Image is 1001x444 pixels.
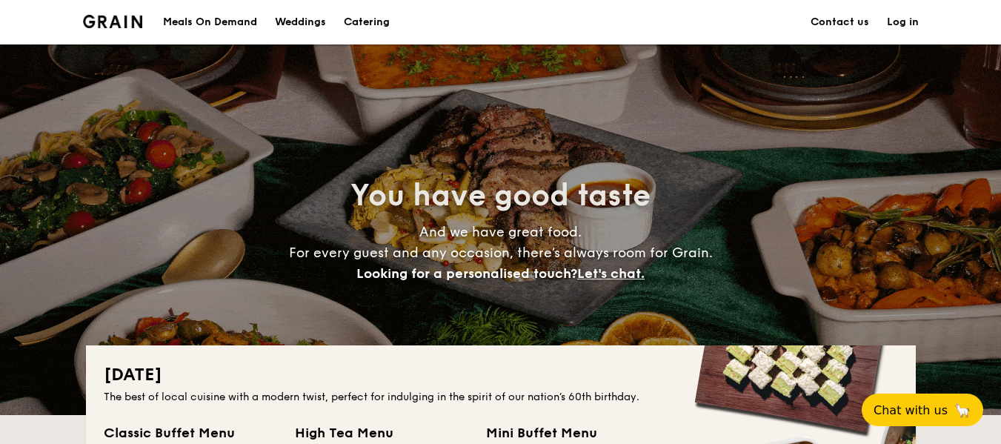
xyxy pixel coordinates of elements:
[295,423,468,443] div: High Tea Menu
[104,363,898,387] h2: [DATE]
[289,224,713,282] span: And we have great food. For every guest and any occasion, there’s always room for Grain.
[356,265,577,282] span: Looking for a personalised touch?
[954,402,971,419] span: 🦙
[83,15,143,28] img: Grain
[862,394,983,426] button: Chat with us🦙
[104,390,898,405] div: The best of local cuisine with a modern twist, perfect for indulging in the spirit of our nation’...
[874,403,948,417] span: Chat with us
[350,178,651,213] span: You have good taste
[104,423,277,443] div: Classic Buffet Menu
[577,265,645,282] span: Let's chat.
[83,15,143,28] a: Logotype
[486,423,659,443] div: Mini Buffet Menu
